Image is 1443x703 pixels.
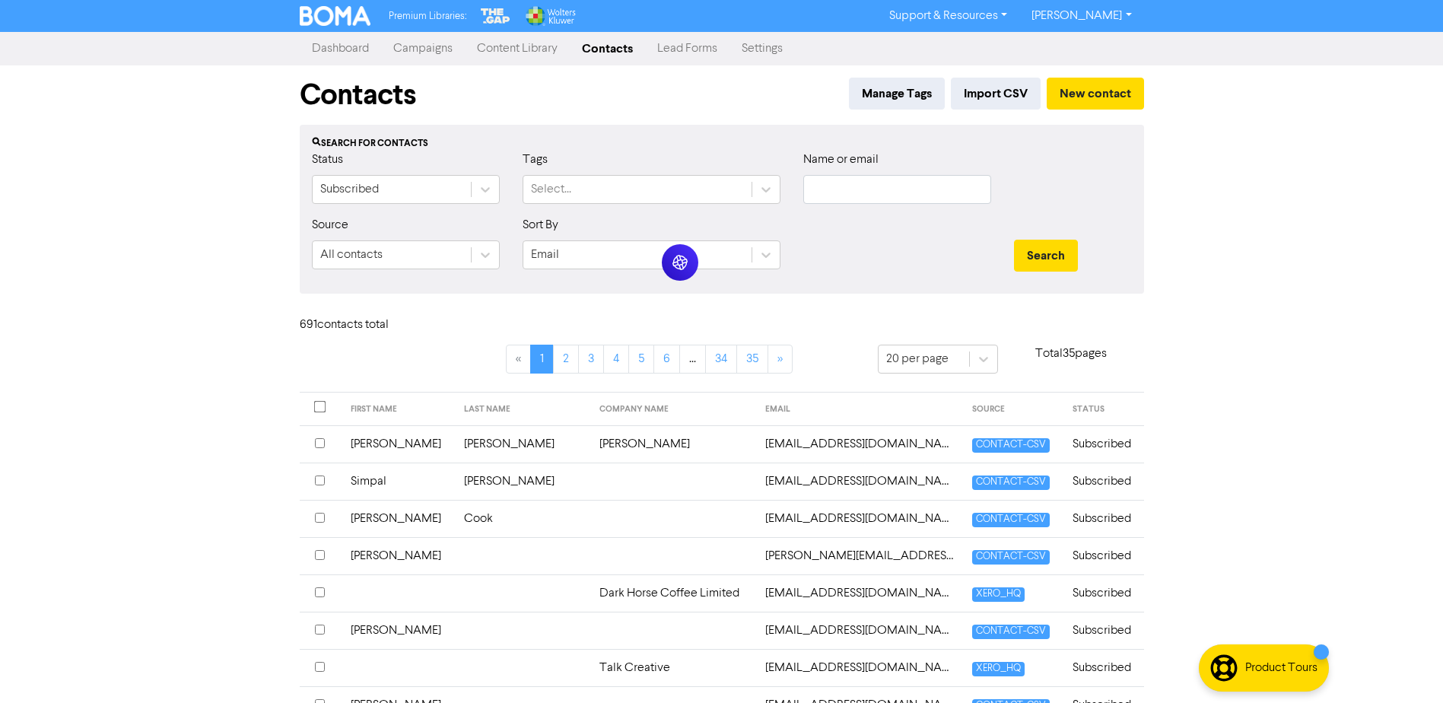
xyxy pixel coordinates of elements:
[478,6,512,26] img: The Gap
[312,151,343,169] label: Status
[1063,425,1144,463] td: Subscribed
[1047,78,1144,110] button: New contact
[523,216,558,234] label: Sort By
[590,574,756,612] td: Dark Horse Coffee Limited
[972,476,1050,490] span: CONTACT-CSV
[1063,612,1144,649] td: Subscribed
[531,246,559,264] div: Email
[312,137,1132,151] div: Search for contacts
[300,78,416,113] h1: Contacts
[320,180,379,199] div: Subscribed
[972,438,1050,453] span: CONTACT-CSV
[705,345,737,374] a: Page 34
[590,393,756,426] th: COMPANY NAME
[523,151,548,169] label: Tags
[455,425,590,463] td: [PERSON_NAME]
[342,463,456,500] td: Simpal
[886,350,949,368] div: 20 per page
[756,500,963,537] td: 4amycook@gmail.com
[300,318,421,332] h6: 691 contact s total
[756,612,963,649] td: accounts@linkit.co.nz
[590,649,756,686] td: Talk Creative
[877,4,1019,28] a: Support & Resources
[1063,574,1144,612] td: Subscribed
[1063,500,1144,537] td: Subscribed
[972,662,1025,676] span: XERO_HQ
[963,393,1063,426] th: SOURCE
[342,537,456,574] td: [PERSON_NAME]
[381,33,465,64] a: Campaigns
[578,345,604,374] a: Page 3
[389,11,466,21] span: Premium Libraries:
[300,33,381,64] a: Dashboard
[1063,463,1144,500] td: Subscribed
[1063,537,1144,574] td: Subscribed
[628,345,654,374] a: Page 5
[1014,240,1078,272] button: Search
[590,425,756,463] td: [PERSON_NAME]
[972,550,1050,565] span: CONTACT-CSV
[803,151,879,169] label: Name or email
[320,246,383,264] div: All contacts
[972,513,1050,527] span: CONTACT-CSV
[645,33,729,64] a: Lead Forms
[530,345,554,374] a: Page 1 is your current page
[756,425,963,463] td: 131newtown@gmail.com
[729,33,795,64] a: Settings
[553,345,579,374] a: Page 2
[756,649,963,686] td: accounts@talkcreative.co.nz
[998,345,1144,363] p: Total 35 pages
[1063,649,1144,686] td: Subscribed
[342,425,456,463] td: [PERSON_NAME]
[653,345,680,374] a: Page 6
[972,587,1025,602] span: XERO_HQ
[342,393,456,426] th: FIRST NAME
[1367,630,1443,703] iframe: Chat Widget
[951,78,1041,110] button: Import CSV
[342,612,456,649] td: [PERSON_NAME]
[465,33,570,64] a: Content Library
[972,625,1050,639] span: CONTACT-CSV
[524,6,576,26] img: Wolters Kluwer
[736,345,768,374] a: Page 35
[1063,393,1144,426] th: STATUS
[768,345,793,374] a: »
[1019,4,1143,28] a: [PERSON_NAME]
[756,393,963,426] th: EMAIL
[603,345,629,374] a: Page 4
[312,216,348,234] label: Source
[342,500,456,537] td: [PERSON_NAME]
[570,33,645,64] a: Contacts
[756,463,963,500] td: 2311simpal@gmail.com
[455,500,590,537] td: Cook
[300,6,371,26] img: BOMA Logo
[756,537,963,574] td: abigail@bodyfix.co.nz
[849,78,945,110] button: Manage Tags
[455,393,590,426] th: LAST NAME
[531,180,571,199] div: Select...
[455,463,590,500] td: [PERSON_NAME]
[756,574,963,612] td: accounts@darkhorsecoffee.co.nz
